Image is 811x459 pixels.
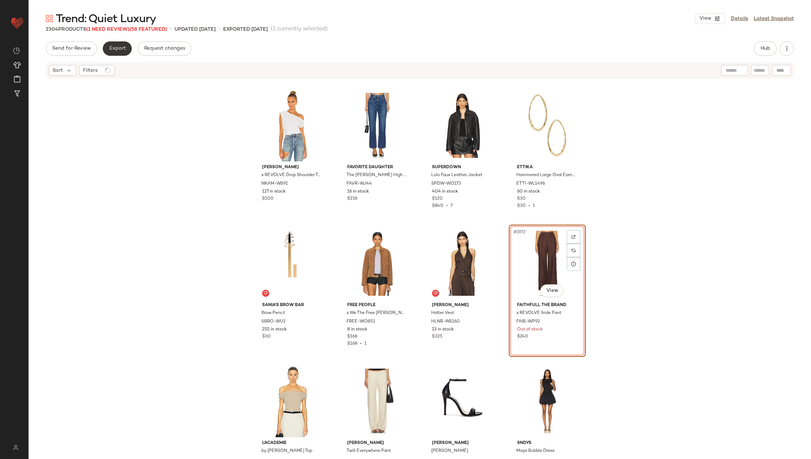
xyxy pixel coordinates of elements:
[9,445,23,450] img: svg%3e
[357,341,364,346] span: •
[431,319,460,325] span: HLNR-WS160
[699,16,711,21] span: View
[347,189,369,195] span: 16 in stock
[431,448,468,454] span: [PERSON_NAME]
[431,310,454,316] span: Halter Vest
[261,181,288,187] span: NKAM-WS91
[760,46,770,51] span: Hub
[341,365,413,437] img: ENZA-WP156_V1.jpg
[262,189,286,195] span: 127 in stock
[218,25,220,34] span: •
[86,27,129,32] span: (1 Need Review)
[571,235,576,239] img: svg%3e
[571,248,576,253] img: svg%3e
[347,334,357,340] span: $168
[511,365,583,437] img: SDYS-WD244_V1.jpg
[431,181,461,187] span: SPDW-WO173
[347,164,408,171] span: Favorite Daughter
[517,189,540,195] span: 60 in stock
[346,319,375,325] span: FREE-WO851
[432,326,454,333] span: 13 in stock
[511,227,583,299] img: FAIB-WP92_V1.jpg
[517,196,526,202] span: $30
[516,448,555,454] span: Maya Bubble Dress
[341,227,413,299] img: FREE-WO851_V1.jpg
[513,229,527,236] span: #1972
[451,204,453,208] span: 7
[262,302,323,309] span: Sania's Brow Bar
[223,26,268,33] p: Exported [DATE]
[754,41,777,56] button: Hub
[443,204,451,208] span: •
[262,334,271,340] span: $30
[129,27,167,32] span: (58 Featured)
[516,172,577,179] span: Hammered Large Oval Earrings
[347,302,408,309] span: Free People
[347,326,367,333] span: 8 in stock
[431,172,482,179] span: Lolo Faux Leather Jacket
[262,164,323,171] span: [PERSON_NAME]
[256,89,328,161] img: NKAM-WS91_V1.jpg
[432,164,492,171] span: superdown
[754,15,794,23] a: Latest Snapshot
[516,319,540,325] span: FAIB-WP92
[138,41,191,56] button: Request changes
[511,89,583,161] img: ETTI-WL1496_V1.jpg
[346,448,391,454] span: Twill Everywhere Pant
[261,172,322,179] span: x REVOLVE Drop Shoulder Top
[46,15,53,22] img: svg%3e
[175,26,216,33] p: updated [DATE]
[271,25,328,34] span: (1 currently selected)
[46,26,167,33] div: Products
[526,204,533,208] span: •
[144,46,185,51] span: Request changes
[540,284,563,297] button: View
[10,16,24,30] img: heart_red.DM2ytmEG.svg
[264,291,268,295] img: svg%3e
[426,89,498,161] img: SPDW-WO173_V1.jpg
[347,440,408,446] span: [PERSON_NAME]
[731,15,748,23] a: Details
[56,12,156,26] span: Trend: Quiet Luxury
[432,196,443,202] span: $120
[426,227,498,299] img: HLNR-WS160_V1.jpg
[13,47,20,54] img: svg%3e
[432,440,492,446] span: [PERSON_NAME]
[364,341,367,346] span: 1
[170,25,172,34] span: •
[432,204,443,208] span: $840
[346,172,407,179] span: The [PERSON_NAME] High Rise Boyfriend [PERSON_NAME]
[432,334,442,340] span: $325
[695,13,725,24] button: View
[262,440,323,446] span: L'Academie
[533,204,535,208] span: 1
[347,341,357,346] span: $168
[262,196,274,202] span: $100
[341,89,413,161] img: FAVR-WJ44_V1.jpg
[516,181,545,187] span: ETTI-WL1496
[46,41,97,56] button: Send for Review
[52,46,91,51] span: Send for Review
[517,204,526,208] span: $30
[346,181,372,187] span: FAVR-WJ44
[426,365,498,437] img: SCHU-WZ1424_V1.jpg
[109,46,126,51] span: Export
[53,67,63,74] span: Sort
[262,326,287,333] span: 255 in stock
[546,288,558,294] span: View
[103,41,132,56] button: Export
[432,302,492,309] span: [PERSON_NAME]
[46,27,58,32] span: 2304
[261,319,286,325] span: SBRO-WU2
[517,440,577,446] span: SNDYS
[432,189,458,195] span: 404 in stock
[261,448,312,454] span: by [PERSON_NAME] Top
[346,310,407,316] span: x We The Free [PERSON_NAME] Faux Suede Jacket
[83,67,98,74] span: Filters
[347,196,357,202] span: $218
[517,164,577,171] span: Ettika
[261,310,285,316] span: Brow Pencil
[433,291,438,295] img: svg%3e
[256,227,328,299] img: SBRO-WU2_V1.jpg
[516,310,561,316] span: x REVOLVE Ilride Pant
